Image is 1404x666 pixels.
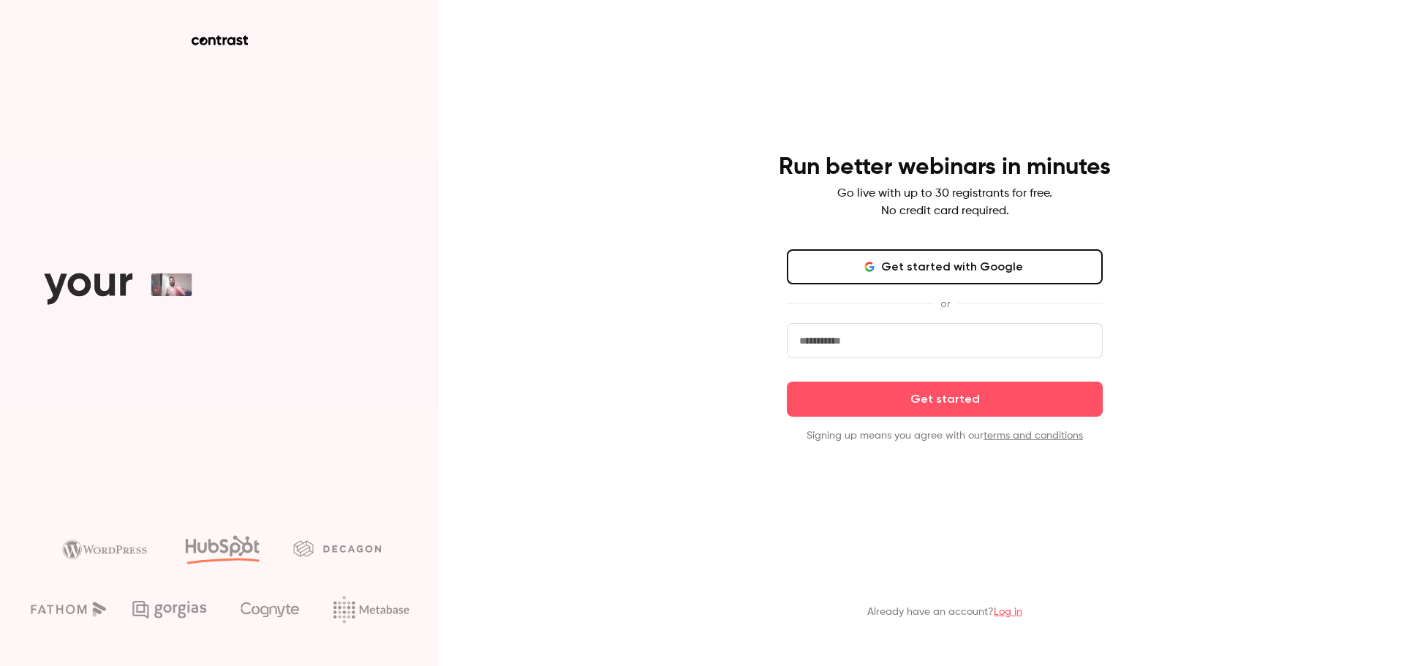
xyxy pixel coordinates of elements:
[994,607,1022,617] a: Log in
[787,382,1103,417] button: Get started
[293,540,381,556] img: decagon
[867,605,1022,619] p: Already have an account?
[837,185,1052,220] p: Go live with up to 30 registrants for free. No credit card required.
[787,428,1103,443] p: Signing up means you agree with our
[779,153,1111,182] h4: Run better webinars in minutes
[933,296,957,311] span: or
[984,431,1083,441] a: terms and conditions
[787,249,1103,284] button: Get started with Google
